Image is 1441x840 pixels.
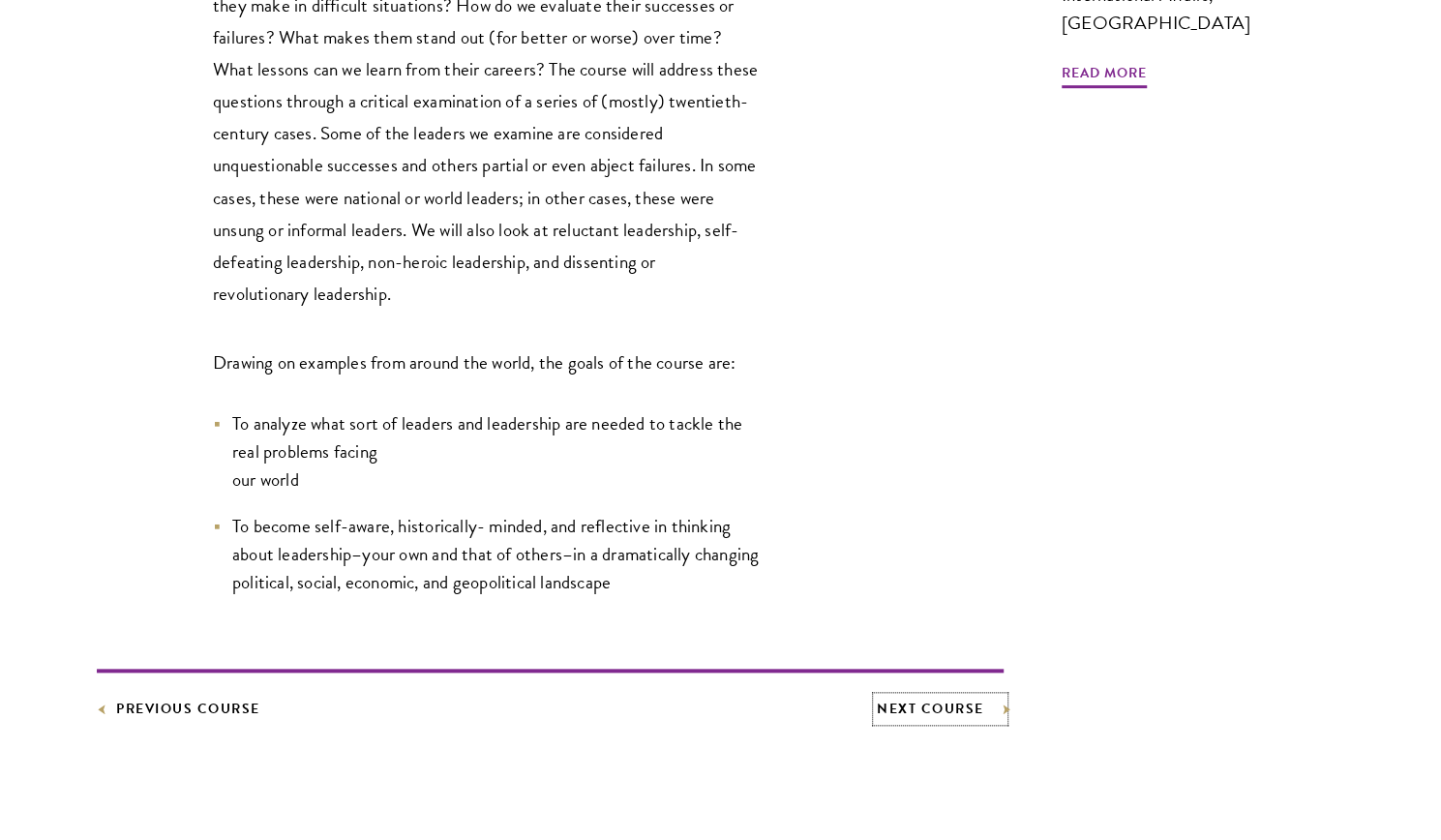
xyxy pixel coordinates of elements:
li: To analyze what sort of leaders and leadership are needed to tackle the real problems facing our ... [213,409,765,494]
a: Previous Course [97,697,260,721]
a: Next Course [877,697,1004,721]
li: To become self-aware, historically- minded, and reflective in thinking about leadership–your own ... [213,512,765,596]
p: Drawing on examples from around the world, the goals of the course are: [213,346,765,378]
span: Read More [1062,61,1147,91]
